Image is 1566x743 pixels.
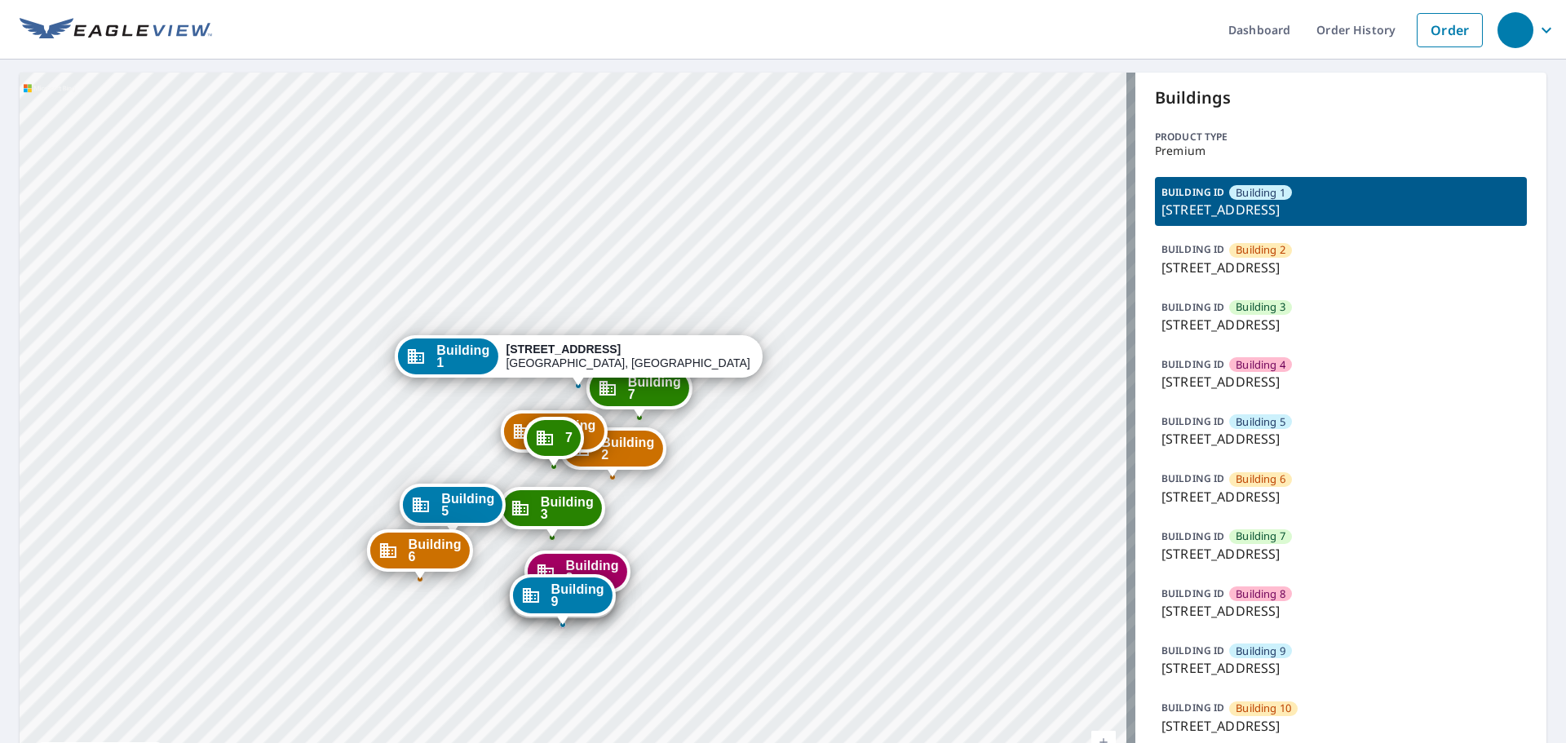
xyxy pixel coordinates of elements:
p: [STREET_ADDRESS] [1161,315,1520,334]
img: EV Logo [20,18,212,42]
p: Product type [1155,130,1527,144]
span: Building 2 [601,436,654,461]
p: [STREET_ADDRESS] [1161,544,1520,564]
span: Building 3 [1236,299,1285,315]
div: Dropped pin, building Building 7, Commercial property, 9614 River Road Richmond, VA 23229 [586,367,692,418]
span: Building 4 [1236,357,1285,373]
strong: [STREET_ADDRESS] [506,343,621,356]
p: BUILDING ID [1161,414,1224,428]
p: [STREET_ADDRESS] [1161,200,1520,219]
span: Building 8 [1236,586,1285,602]
div: Dropped pin, building Building 2, Commercial property, 9614 River Road Richmond, VA 23229 [560,427,666,478]
p: BUILDING ID [1161,701,1224,714]
p: BUILDING ID [1161,300,1224,314]
span: Building 10 [1236,701,1291,716]
span: Building 5 [1236,414,1285,430]
p: [STREET_ADDRESS] [1161,429,1520,449]
p: BUILDING ID [1161,643,1224,657]
div: Dropped pin, building Building 3, Commercial property, 9614 River Road Richmond, VA 23229 [499,487,605,537]
div: Dropped pin, building Building 1, Commercial property, 9614 River Road Richmond, VA 23229 [395,335,762,386]
span: Building 3 [541,496,594,520]
p: Premium [1155,144,1527,157]
span: Building 9 [1236,643,1285,659]
a: Order [1417,13,1483,47]
div: Dropped pin, building Building 8, Commercial property, 9614 River Road Richmond, VA 23229 [524,551,630,601]
p: BUILDING ID [1161,242,1224,256]
span: Building 8 [566,559,619,584]
div: Dropped pin, building Building 10, Commercial property, 9614 River Road Richmond, VA 23229 [501,410,607,461]
span: 7 [565,431,573,444]
p: BUILDING ID [1161,529,1224,543]
p: [STREET_ADDRESS] [1161,258,1520,277]
div: Dropped pin, building Building 6, Commercial property, 9614 River Road Richmond, VA 23229 [367,529,473,580]
p: BUILDING ID [1161,185,1224,199]
p: [STREET_ADDRESS] [1161,658,1520,678]
p: Buildings [1155,86,1527,110]
span: Building 2 [1236,242,1285,258]
span: Building 7 [1236,529,1285,544]
span: Building 7 [628,376,681,400]
p: BUILDING ID [1161,471,1224,485]
p: [STREET_ADDRESS] [1161,372,1520,391]
p: [STREET_ADDRESS] [1161,716,1520,736]
span: Building 6 [1236,471,1285,487]
div: Dropped pin, building Building 9, Commercial property, 9614 River Road Richmond, VA 23229 [510,574,616,625]
p: [STREET_ADDRESS] [1161,601,1520,621]
span: Building 1 [436,344,489,369]
p: [STREET_ADDRESS] [1161,487,1520,506]
div: Dropped pin, building 7, Commercial property, 9614 River Rd Richmond, VA 23229 [524,417,584,467]
span: Building 6 [409,538,462,563]
span: Building 9 [551,583,604,608]
p: BUILDING ID [1161,357,1224,371]
div: Dropped pin, building Building 5, Commercial property, 9614 River Road Richmond, VA 23229 [400,484,506,534]
span: Building 1 [1236,185,1285,201]
span: Building 5 [441,493,494,517]
p: BUILDING ID [1161,586,1224,600]
div: [GEOGRAPHIC_DATA], [GEOGRAPHIC_DATA] 23229 [506,343,750,370]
